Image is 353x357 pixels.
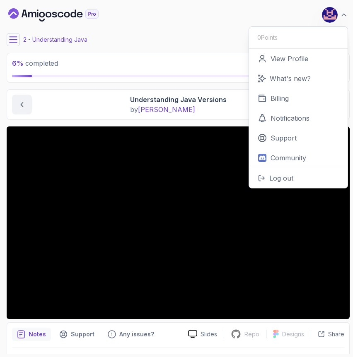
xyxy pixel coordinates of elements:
[249,69,348,88] a: What's new?
[29,330,46,338] p: Notes
[130,105,227,114] p: by
[270,74,311,83] p: What's new?
[249,49,348,69] a: View Profile
[23,36,87,44] p: 2 - Understanding Java
[249,128,348,148] a: Support
[181,330,224,338] a: Slides
[244,330,259,338] p: Repo
[12,95,32,114] button: previous content
[322,7,338,23] img: user profile image
[271,153,306,163] p: Community
[130,95,227,105] p: Understanding Java Versions
[8,8,118,21] a: Dashboard
[271,93,289,103] p: Billing
[249,148,348,168] a: Community
[12,59,58,67] span: completed
[7,126,350,319] iframe: 3 - Understanding Java Versions
[12,328,51,341] button: notes button
[271,133,297,143] p: Support
[311,330,344,338] button: Share
[271,54,308,64] p: View Profile
[269,173,293,183] p: Log out
[249,88,348,108] a: Billing
[54,328,99,341] button: Support button
[119,330,154,338] p: Any issues?
[201,330,217,338] p: Slides
[12,59,24,67] span: 6 %
[257,33,278,42] p: 0 Points
[249,168,348,188] button: Log out
[282,330,304,338] p: Designs
[249,108,348,128] a: Notifications
[322,7,348,23] button: user profile image
[138,105,195,114] span: [PERSON_NAME]
[103,328,159,341] button: Feedback button
[71,330,94,338] p: Support
[328,330,344,338] p: Share
[271,113,309,123] p: Notifications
